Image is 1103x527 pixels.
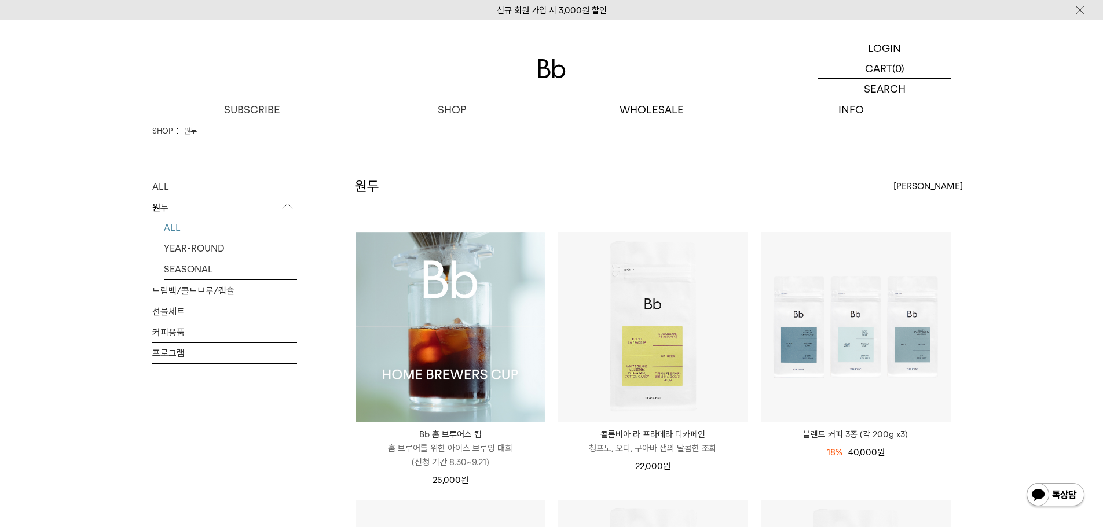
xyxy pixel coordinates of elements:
[356,232,545,422] img: Bb 홈 브루어스 컵
[152,197,297,218] p: 원두
[152,99,352,120] a: SUBSCRIBE
[752,99,951,120] p: INFO
[164,259,297,279] a: SEASONAL
[558,428,748,455] a: 콜롬비아 라 프라데라 디카페인 청포도, 오디, 구아바 잼의 달콤한 조화
[848,447,885,458] span: 40,000
[152,126,173,137] a: SHOP
[461,475,468,485] span: 원
[433,475,468,485] span: 25,000
[152,281,297,301] a: 드립백/콜드브루/캡슐
[152,301,297,322] a: 선물세트
[1025,482,1086,510] img: 카카오톡 채널 1:1 채팅 버튼
[152,322,297,342] a: 커피용품
[635,461,670,471] span: 22,000
[558,232,748,422] img: 콜롬비아 라 프라데라 디카페인
[865,58,892,78] p: CART
[164,218,297,238] a: ALL
[558,428,748,441] p: 콜롬비아 라 프라데라 디카페인
[356,428,545,441] p: Bb 홈 브루어스 컵
[558,441,748,455] p: 청포도, 오디, 구아바 잼의 달콤한 조화
[352,99,552,120] a: SHOP
[893,179,963,193] span: [PERSON_NAME]
[538,59,566,78] img: 로고
[761,428,951,441] a: 블렌드 커피 3종 (각 200g x3)
[868,38,901,58] p: LOGIN
[164,238,297,259] a: YEAR-ROUND
[818,38,951,58] a: LOGIN
[355,176,379,196] h2: 원두
[497,5,607,16] a: 신규 회원 가입 시 3,000원 할인
[892,58,904,78] p: (0)
[663,461,670,471] span: 원
[356,441,545,469] p: 홈 브루어를 위한 아이스 브루잉 대회 (신청 기간 8.30~9.21)
[761,232,951,422] img: 블렌드 커피 3종 (각 200g x3)
[818,58,951,79] a: CART (0)
[827,445,842,459] div: 18%
[877,447,885,458] span: 원
[152,176,297,197] a: ALL
[552,99,752,120] p: WHOLESALE
[152,343,297,363] a: 프로그램
[184,126,197,137] a: 원두
[864,79,906,99] p: SEARCH
[356,428,545,469] a: Bb 홈 브루어스 컵 홈 브루어를 위한 아이스 브루잉 대회(신청 기간 8.30~9.21)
